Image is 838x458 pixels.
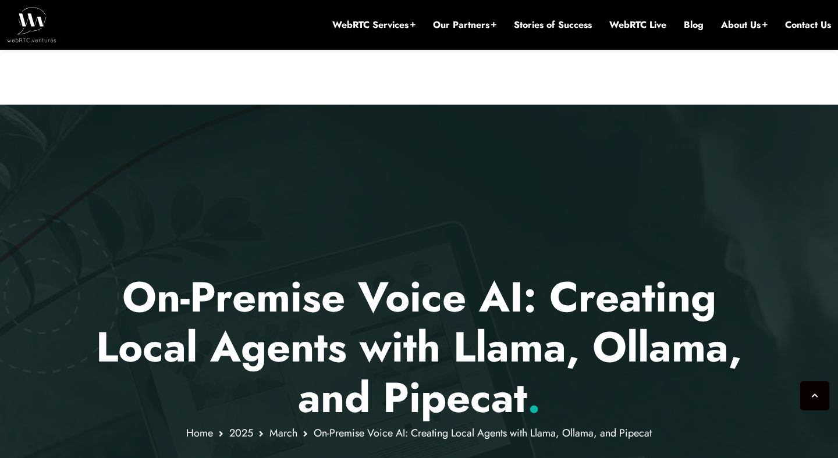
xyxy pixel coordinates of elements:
a: Stories of Success [514,19,592,31]
a: WebRTC Live [609,19,666,31]
h1: On-Premise Voice AI: Creating Local Agents with Llama, Ollama, and Pipecat [79,272,760,423]
a: 2025 [229,425,253,441]
a: WebRTC Services [332,19,416,31]
span: On-Premise Voice AI: Creating Local Agents with Llama, Ollama, and Pipecat [314,425,652,441]
a: About Us [721,19,768,31]
a: March [269,425,297,441]
span: . [527,367,541,428]
img: WebRTC.ventures [7,7,56,42]
a: Our Partners [433,19,496,31]
a: Home [186,425,213,441]
a: Blog [684,19,704,31]
a: Contact Us [785,19,831,31]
